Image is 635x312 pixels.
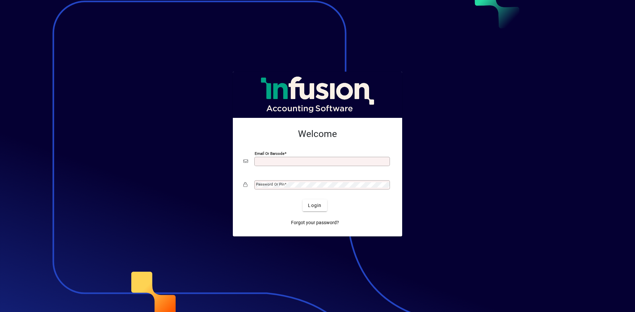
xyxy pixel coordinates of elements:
[255,151,284,156] mat-label: Email or Barcode
[256,182,284,187] mat-label: Password or Pin
[288,217,342,228] a: Forgot your password?
[243,128,392,140] h2: Welcome
[308,202,321,209] span: Login
[303,199,327,211] button: Login
[291,219,339,226] span: Forgot your password?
